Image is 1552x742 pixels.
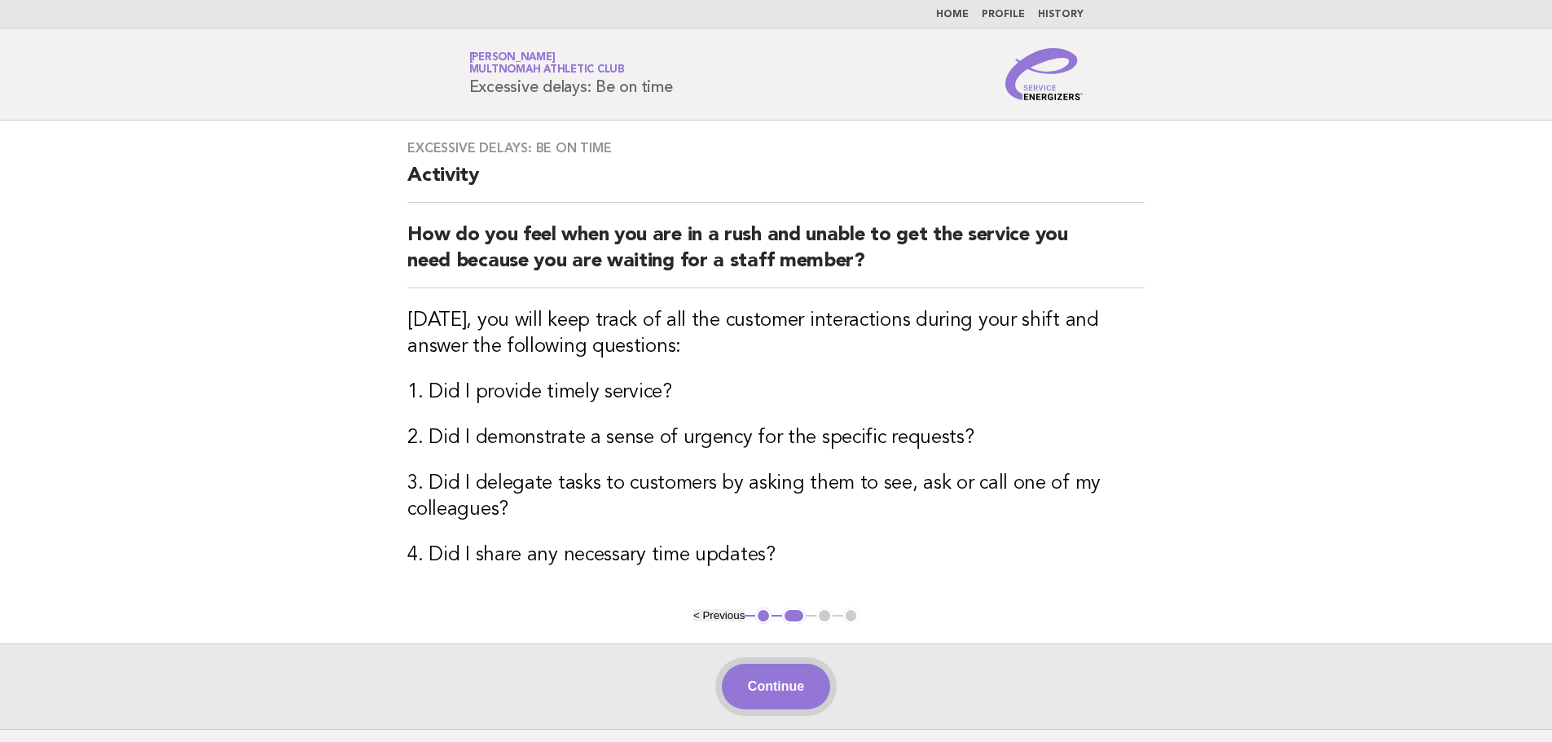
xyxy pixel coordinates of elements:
h3: 3. Did I delegate tasks to customers by asking them to see, ask or call one of my colleagues? [407,471,1145,523]
a: History [1038,10,1084,20]
a: [PERSON_NAME]Multnomah Athletic Club [469,52,625,75]
h3: 4. Did I share any necessary time updates? [407,542,1145,569]
a: Profile [982,10,1025,20]
h3: 1. Did I provide timely service? [407,380,1145,406]
h3: 2. Did I demonstrate a sense of urgency for the specific requests? [407,425,1145,451]
button: Continue [722,664,830,709]
a: Home [936,10,969,20]
button: < Previous [693,609,745,621]
h3: Excessive delays: Be on time [407,140,1145,156]
h3: [DATE], you will keep track of all the customer interactions during your shift and answer the fol... [407,308,1145,360]
h1: Excessive delays: Be on time [469,53,673,95]
button: 2 [782,608,806,624]
img: Service Energizers [1005,48,1084,100]
h2: How do you feel when you are in a rush and unable to get the service you need because you are wai... [407,222,1145,288]
span: Multnomah Athletic Club [469,65,625,76]
button: 1 [755,608,772,624]
h2: Activity [407,163,1145,203]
